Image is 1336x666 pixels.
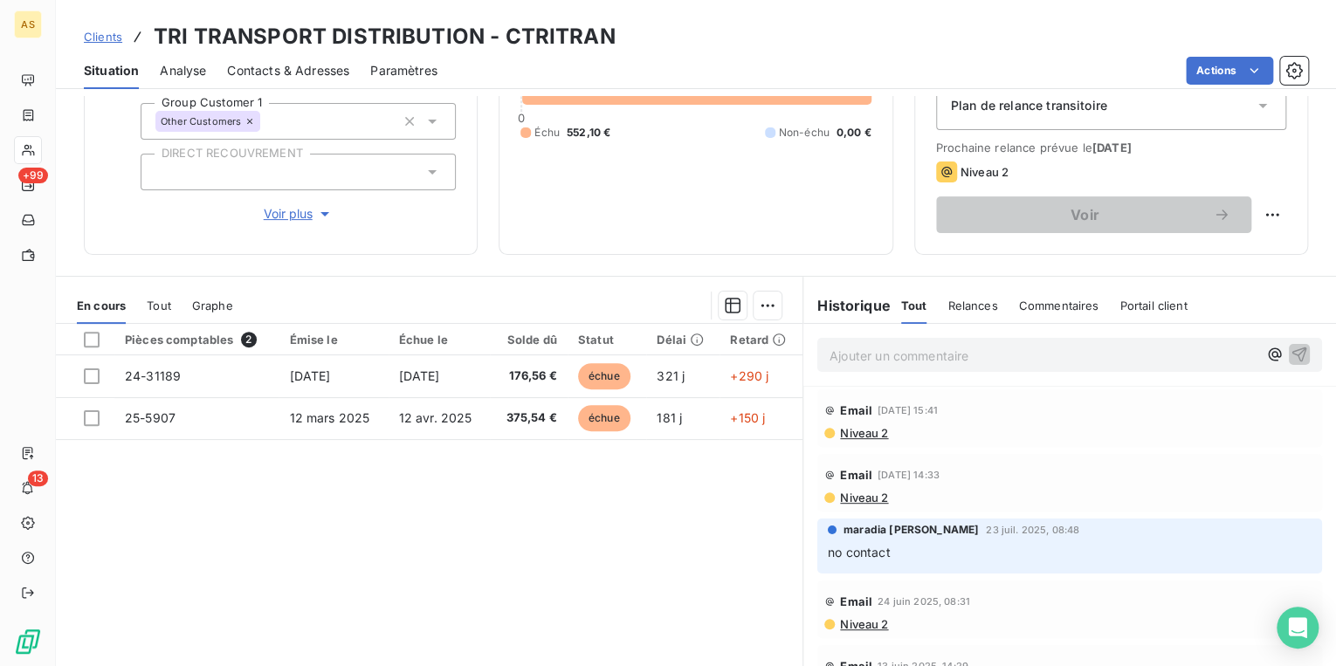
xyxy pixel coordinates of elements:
[986,525,1079,535] span: 23 juil. 2025, 08:48
[534,125,560,141] span: Échu
[500,333,557,347] div: Solde dû
[730,333,792,347] div: Retard
[370,62,437,79] span: Paramètres
[155,164,169,180] input: Ajouter une valeur
[957,208,1213,222] span: Voir
[838,426,888,440] span: Niveau 2
[260,113,274,129] input: Ajouter une valeur
[18,168,48,183] span: +99
[657,368,685,383] span: 321 j
[840,403,872,417] span: Email
[84,30,122,44] span: Clients
[878,596,970,607] span: 24 juin 2025, 08:31
[567,125,610,141] span: 552,10 €
[84,28,122,45] a: Clients
[951,97,1107,114] span: Plan de relance transitoire
[399,368,440,383] span: [DATE]
[961,165,1009,179] span: Niveau 2
[125,368,181,383] span: 24-31189
[657,410,682,425] span: 181 j
[77,299,126,312] span: En cours
[1018,299,1098,312] span: Commentaires
[161,116,241,127] span: Other Customers
[227,62,349,79] span: Contacts & Adresses
[500,409,557,427] span: 375,54 €
[878,405,938,415] span: [DATE] 15:41
[730,410,765,425] span: +150 j
[500,367,557,385] span: 176,56 €
[1092,141,1132,154] span: [DATE]
[828,545,891,560] span: no contact
[399,333,479,347] div: Échue le
[147,299,171,312] span: Tout
[289,333,377,347] div: Émise le
[730,368,768,383] span: +290 j
[779,125,830,141] span: Non-échu
[803,295,891,316] h6: Historique
[578,405,630,431] span: échue
[838,617,888,631] span: Niveau 2
[1186,57,1273,85] button: Actions
[289,410,369,425] span: 12 mars 2025
[901,299,927,312] span: Tout
[241,332,257,347] span: 2
[578,363,630,389] span: échue
[289,368,330,383] span: [DATE]
[838,491,888,505] span: Niveau 2
[947,299,997,312] span: Relances
[192,299,233,312] span: Graphe
[936,196,1251,233] button: Voir
[14,628,42,656] img: Logo LeanPay
[264,205,334,223] span: Voir plus
[160,62,206,79] span: Analyse
[125,410,176,425] span: 25-5907
[1277,607,1319,649] div: Open Intercom Messenger
[154,21,616,52] h3: TRI TRANSPORT DISTRIBUTION - CTRITRAN
[1119,299,1187,312] span: Portail client
[399,410,472,425] span: 12 avr. 2025
[837,125,871,141] span: 0,00 €
[14,10,42,38] div: AS
[844,522,979,538] span: maradia [PERSON_NAME]
[141,204,456,223] button: Voir plus
[84,62,139,79] span: Situation
[936,141,1286,154] span: Prochaine relance prévue le
[28,470,48,486] span: 13
[878,470,940,480] span: [DATE] 14:33
[840,594,872,608] span: Email
[125,332,269,347] div: Pièces comptables
[518,111,525,125] span: 0
[657,333,709,347] div: Délai
[840,468,872,482] span: Email
[578,333,636,347] div: Statut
